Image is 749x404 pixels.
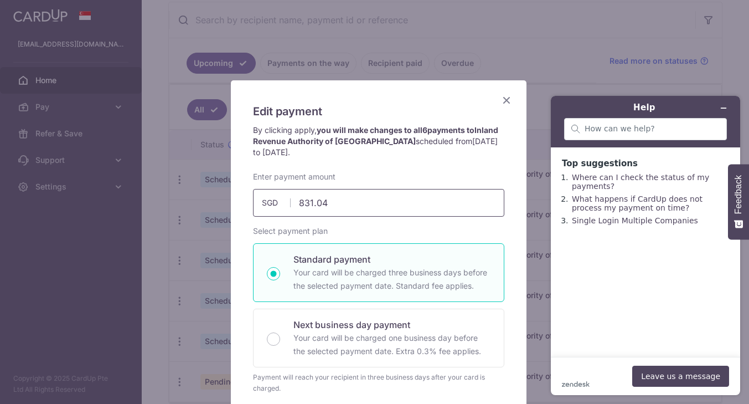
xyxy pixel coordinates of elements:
[253,189,504,217] input: 0.00
[733,175,743,214] span: Feedback
[262,197,291,208] span: SGD
[293,318,490,331] p: Next business day payment
[253,372,504,394] div: Payment will reach your recipient in three business days after your card is charged.
[253,125,504,158] p: By clicking apply, scheduled from .
[25,8,48,18] span: Help
[293,331,490,358] p: Your card will be charged one business day before the selected payment date. Extra 0.3% fee applies.
[422,125,427,135] span: 6
[253,226,328,237] label: Select payment plan
[253,103,504,120] h5: Edit payment
[293,253,490,266] p: Standard payment
[500,94,513,107] button: Close
[253,171,335,182] label: Enter payment amount
[253,125,498,146] strong: you will make changes to all payments to
[728,164,749,239] button: Feedback - Show survey
[293,266,490,293] p: Your card will be charged three business days before the selected payment date. Standard fee appl...
[542,87,749,404] iframe: To enrich screen reader interactions, please activate Accessibility in Grammarly extension settings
